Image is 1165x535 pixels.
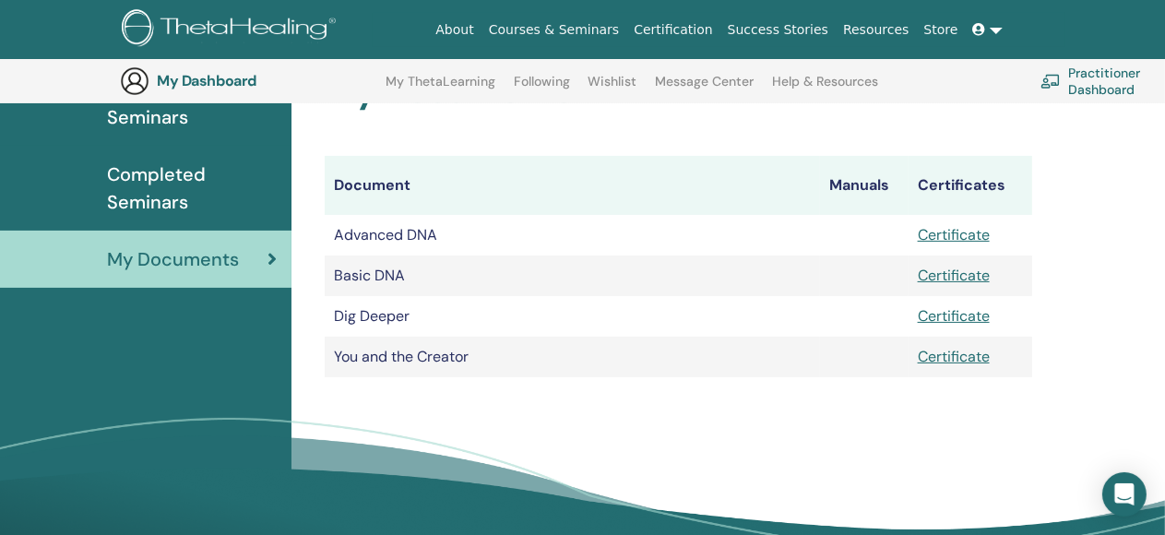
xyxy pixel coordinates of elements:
[626,13,719,47] a: Certification
[325,156,820,215] th: Document
[481,13,627,47] a: Courses & Seminars
[107,76,277,131] span: Upcoming Seminars
[325,337,820,377] td: You and the Creator
[325,256,820,296] td: Basic DNA
[107,160,277,216] span: Completed Seminars
[918,306,990,326] a: Certificate
[917,13,966,47] a: Store
[1040,74,1061,89] img: chalkboard-teacher.svg
[107,245,239,273] span: My Documents
[386,74,495,103] a: My ThetaLearning
[918,266,990,285] a: Certificate
[325,215,820,256] td: Advanced DNA
[120,66,149,96] img: generic-user-icon.jpg
[122,9,342,51] img: logo.png
[588,74,637,103] a: Wishlist
[325,70,1032,113] h2: My Documents
[1102,472,1147,517] div: Open Intercom Messenger
[820,156,909,215] th: Manuals
[325,296,820,337] td: Dig Deeper
[918,225,990,244] a: Certificate
[909,156,1032,215] th: Certificates
[157,72,341,89] h3: My Dashboard
[428,13,481,47] a: About
[836,13,917,47] a: Resources
[514,74,570,103] a: Following
[720,13,836,47] a: Success Stories
[655,74,754,103] a: Message Center
[918,347,990,366] a: Certificate
[772,74,878,103] a: Help & Resources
